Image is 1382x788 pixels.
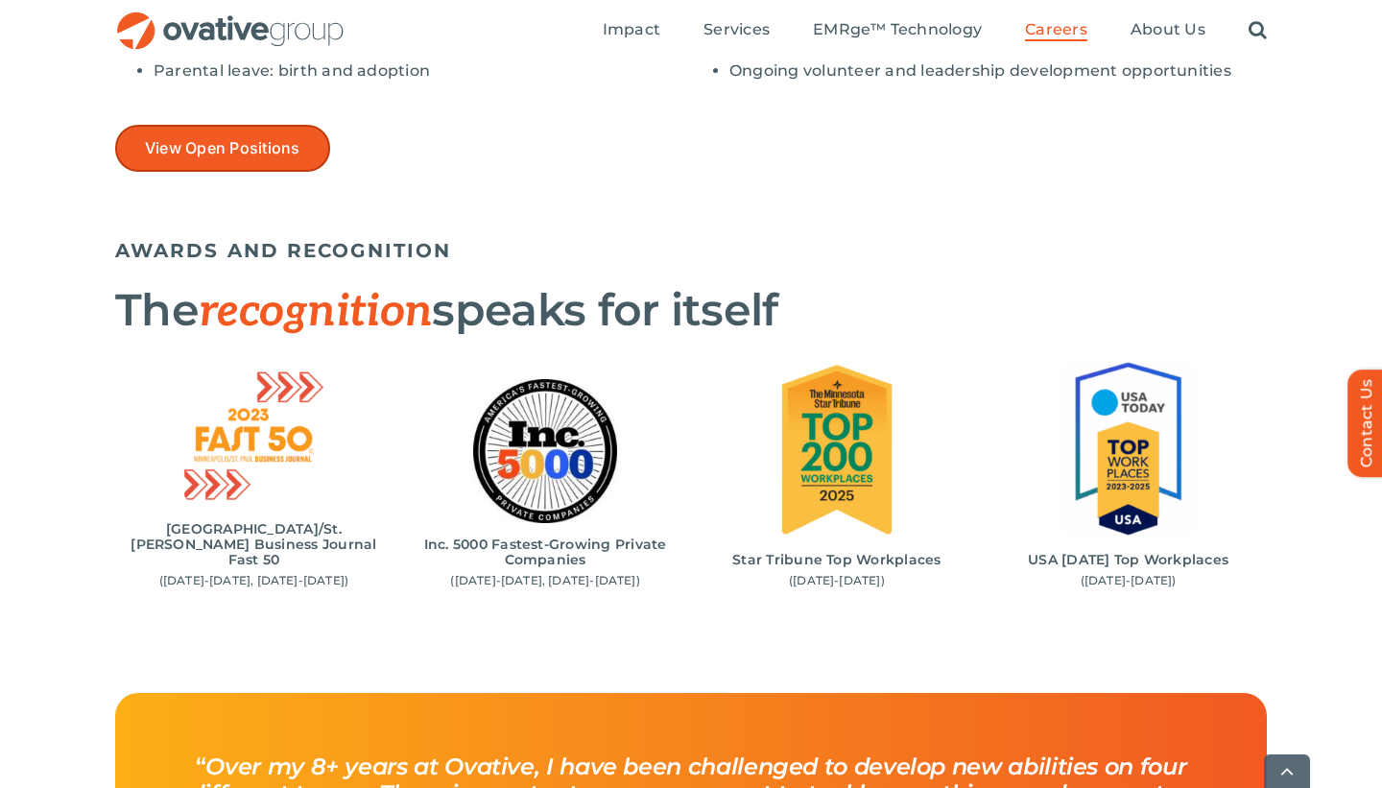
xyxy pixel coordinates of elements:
a: Services [703,20,770,41]
div: 2 / 4 [407,379,684,588]
p: ([DATE]-[DATE], [DATE]-[DATE]) [412,573,679,588]
div: 1 / 4 [115,364,393,588]
div: 3 / 4 [699,359,976,589]
h6: USA [DATE] Top Workplaces [994,552,1262,567]
a: Search [1249,20,1267,41]
a: Careers [1025,20,1087,41]
span: About Us [1131,20,1205,39]
span: Careers [1025,20,1087,39]
span: EMRge™ Technology [813,20,982,39]
li: Parental leave: birth and adoption [154,61,691,81]
a: EMRge™ Technology [813,20,982,41]
h6: Inc. 5000 Fastest-Growing Private Companies [412,537,679,567]
p: ([DATE]-[DATE]) [703,573,971,588]
a: About Us [1131,20,1205,41]
span: Impact [603,20,660,39]
a: OG_Full_horizontal_RGB [115,10,345,28]
p: ([DATE]-[DATE], [DATE]-[DATE]) [120,573,388,588]
a: Impact [603,20,660,41]
h5: AWARDS AND RECOGNITION [115,239,1267,262]
a: View Open Positions [115,125,330,172]
div: 4 / 4 [989,359,1267,589]
h2: The speaks for itself [115,286,1267,336]
li: Ongoing volunteer and leadership development opportunities [729,61,1267,81]
span: recognition [199,285,432,339]
span: View Open Positions [145,139,300,157]
span: Services [703,20,770,39]
h6: [GEOGRAPHIC_DATA]/St. [PERSON_NAME] Business Journal Fast 50 [120,521,388,567]
p: ([DATE]-[DATE]) [994,573,1262,588]
h6: Star Tribune Top Workplaces [703,552,971,567]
